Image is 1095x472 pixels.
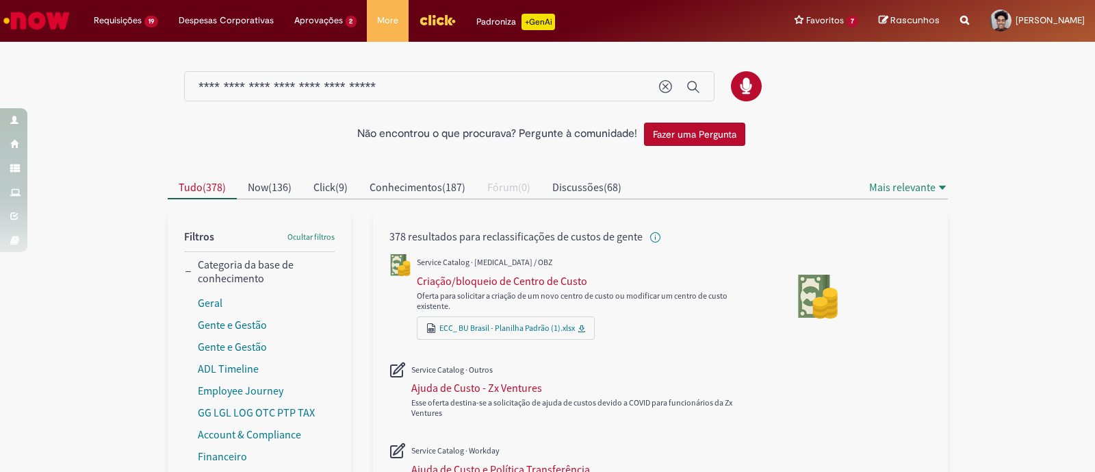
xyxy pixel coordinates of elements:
p: +GenAi [521,14,555,30]
span: 2 [346,16,357,27]
span: Requisições [94,14,142,27]
span: Despesas Corporativas [179,14,274,27]
img: click_logo_yellow_360x200.png [419,10,456,30]
span: 19 [144,16,158,27]
img: ServiceNow [1,7,72,34]
span: Aprovações [294,14,343,27]
div: Padroniza [476,14,555,30]
button: Fazer uma Pergunta [644,123,745,146]
span: [PERSON_NAME] [1016,14,1085,26]
span: Rascunhos [890,14,940,27]
h2: Não encontrou o que procurava? Pergunte à comunidade! [357,128,637,140]
span: 7 [847,16,858,27]
span: More [377,14,398,27]
span: Favoritos [806,14,844,27]
a: Rascunhos [879,14,940,27]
